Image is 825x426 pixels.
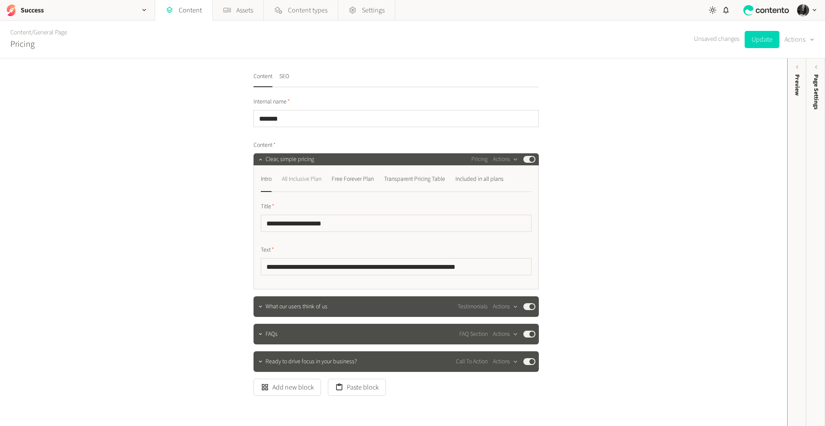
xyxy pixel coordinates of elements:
[694,34,739,44] span: Unsaved changes
[493,154,518,164] button: Actions
[10,28,31,37] a: Content
[493,356,518,367] button: Actions
[5,4,17,16] img: Success
[362,5,385,15] span: Settings
[785,31,815,48] button: Actions
[254,379,321,396] button: Add new block
[288,5,327,15] span: Content types
[282,172,321,186] div: All Inclusive Plan
[793,74,802,96] div: Preview
[261,246,274,255] span: Text
[261,202,275,211] span: Title
[266,330,278,339] span: FAQs
[266,155,314,164] span: Clear, simple pricing
[34,28,67,37] a: General Page
[493,301,518,312] button: Actions
[328,379,386,396] button: Paste block
[455,172,504,186] div: Included in all plans
[493,329,518,339] button: Actions
[459,330,488,339] span: FAQ Section
[384,172,445,186] div: Transparent Pricing Table
[254,141,276,150] span: Content
[21,5,44,15] h2: Success
[266,302,327,311] span: What our users think of us
[812,74,821,110] span: Page Settings
[471,155,488,164] span: Pricing
[10,38,35,51] h2: Pricing
[332,172,374,186] div: Free Forever Plan
[31,28,34,37] span: /
[261,172,272,186] div: Intro
[797,4,809,16] img: Hollie Duncan
[458,302,488,311] span: Testimonials
[254,72,272,87] button: Content
[266,357,357,366] span: Ready to drive focus in your business?
[254,97,290,106] span: Internal name
[745,31,779,48] button: Update
[456,357,488,366] span: Call To Action
[279,72,289,87] button: SEO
